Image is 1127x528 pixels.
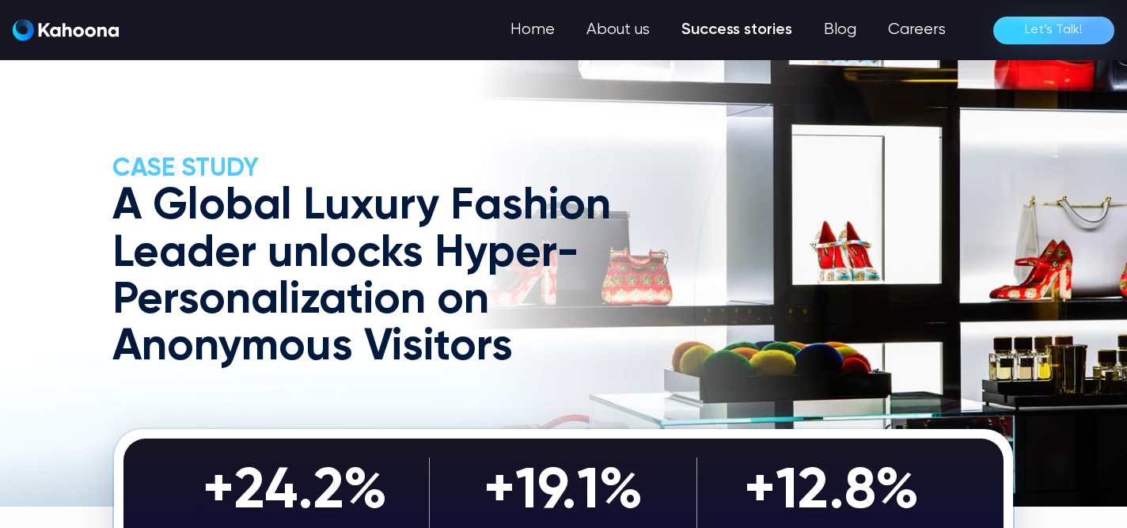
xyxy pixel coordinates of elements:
[13,19,119,42] a: home
[112,184,670,371] h1: A Global Luxury Fashion Leader unlocks Hyper-Personalization on Anonymous Visitors
[13,19,119,41] img: Kahoona logo white
[705,458,958,527] div: +12.8%
[495,14,571,46] a: Home
[1025,17,1083,43] div: Let’s Talk!
[438,458,689,527] div: +19.1%
[169,458,421,527] div: +24.2%
[993,17,1114,44] a: Let’s Talk!
[571,14,666,46] a: About us
[872,14,962,46] a: Careers
[666,14,808,46] a: Success stories
[808,14,872,46] a: Blog
[112,154,670,184] h2: CASE Study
